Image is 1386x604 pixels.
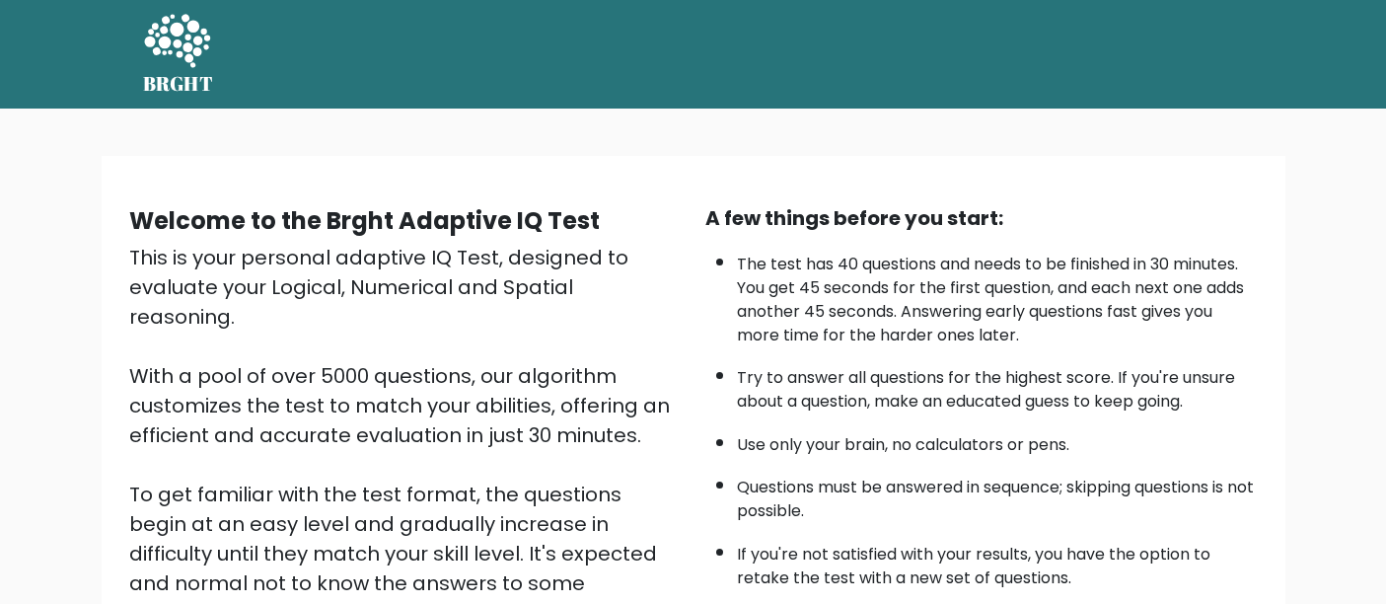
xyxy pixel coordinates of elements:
div: A few things before you start: [705,203,1258,233]
li: If you're not satisfied with your results, you have the option to retake the test with a new set ... [737,533,1258,590]
li: Questions must be answered in sequence; skipping questions is not possible. [737,466,1258,523]
li: Try to answer all questions for the highest score. If you're unsure about a question, make an edu... [737,356,1258,414]
a: BRGHT [143,8,214,101]
li: The test has 40 questions and needs to be finished in 30 minutes. You get 45 seconds for the firs... [737,243,1258,347]
h5: BRGHT [143,72,214,96]
li: Use only your brain, no calculators or pens. [737,423,1258,457]
b: Welcome to the Brght Adaptive IQ Test [129,204,600,237]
